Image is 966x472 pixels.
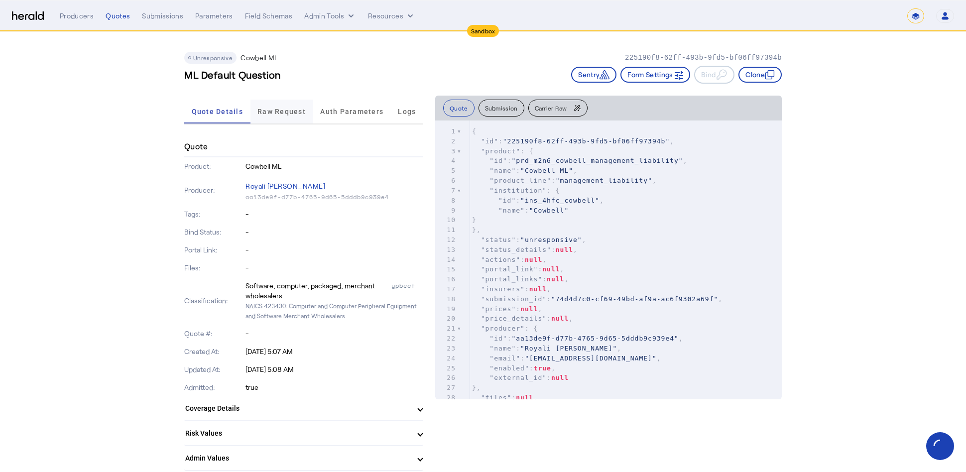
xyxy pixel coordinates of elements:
[245,382,423,392] p: true
[516,394,533,401] span: null
[472,226,481,234] span: },
[511,335,678,342] span: "aa13de9f-d77b-4765-9d65-5dddb9c939e4"
[435,126,457,136] div: 1
[481,295,547,303] span: "submission_id"
[472,207,569,214] span: :
[472,285,551,293] span: : ,
[185,403,410,414] mat-panel-title: Coverage Details
[481,137,498,145] span: "id"
[489,354,520,362] span: "email"
[542,265,560,273] span: null
[472,345,621,352] span: : ,
[472,187,560,194] span: : {
[481,315,547,322] span: "price_details"
[435,324,457,334] div: 21
[435,245,457,255] div: 13
[467,25,499,37] div: Sandbox
[472,305,542,313] span: : ,
[435,225,457,235] div: 11
[435,176,457,186] div: 6
[195,11,233,21] div: Parameters
[184,446,423,470] mat-expansion-panel-header: Admin Values
[571,67,616,83] button: Sentry
[511,157,683,164] span: "prd_m2n6_cowbell_management_liability"
[481,394,512,401] span: "files"
[245,263,423,273] p: -
[489,167,516,174] span: "name"
[435,186,457,196] div: 7
[520,345,617,352] span: "Royali [PERSON_NAME]"
[534,364,551,372] span: true
[435,294,457,304] div: 18
[192,108,243,115] span: Quote Details
[472,157,688,164] span: : ,
[472,167,578,174] span: : ,
[481,265,538,273] span: "portal_link"
[435,383,457,393] div: 27
[184,161,243,171] p: Product:
[435,264,457,274] div: 15
[528,100,588,117] button: Carrier Raw
[529,285,547,293] span: null
[193,54,233,61] span: Unresponsive
[489,177,551,184] span: "product_line"
[556,177,652,184] span: "management_liability"
[556,246,573,253] span: null
[184,364,243,374] p: Updated At:
[142,11,183,21] div: Submissions
[481,275,543,283] span: "portal_links"
[520,236,582,243] span: "unresponsive"
[472,364,556,372] span: : ,
[185,428,410,439] mat-panel-title: Risk Values
[489,374,547,381] span: "external_id"
[472,147,534,155] span: : {
[481,256,520,263] span: "actions"
[472,256,547,263] span: : ,
[435,196,457,206] div: 8
[472,335,683,342] span: : ,
[435,255,457,265] div: 14
[435,363,457,373] div: 25
[435,393,457,403] div: 28
[184,227,243,237] p: Bind Status:
[481,305,516,313] span: "prices"
[738,67,782,83] button: Clone
[472,216,477,224] span: }
[489,187,547,194] span: "institution"
[472,384,481,391] span: },
[184,185,243,195] p: Producer:
[245,245,423,255] p: -
[520,167,573,174] span: "Cowbell ML"
[520,305,538,313] span: null
[435,354,457,363] div: 24
[489,335,507,342] span: "id"
[547,275,564,283] span: null
[694,66,734,84] button: Bind
[472,394,538,401] span: : ,
[184,140,208,152] h4: Quote
[472,177,657,184] span: : ,
[525,256,542,263] span: null
[435,156,457,166] div: 4
[481,147,520,155] span: "product"
[472,197,604,204] span: : ,
[435,136,457,146] div: 2
[625,53,782,63] p: 225190f8-62ff-493b-9fd5-bf06ff97394b
[489,345,516,352] span: "name"
[435,235,457,245] div: 12
[184,68,281,82] h3: ML Default Question
[245,161,423,171] p: Cowbell ML
[184,421,423,445] mat-expansion-panel-header: Risk Values
[245,329,423,339] p: -
[479,100,524,117] button: Submission
[529,207,569,214] span: "Cowbell"
[472,275,569,283] span: : ,
[435,206,457,216] div: 9
[525,354,657,362] span: "[EMAIL_ADDRESS][DOMAIN_NAME]"
[435,274,457,284] div: 16
[245,364,423,374] p: [DATE] 5:08 AM
[435,344,457,354] div: 23
[245,11,293,21] div: Field Schemas
[472,246,578,253] span: : ,
[368,11,415,21] button: Resources dropdown menu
